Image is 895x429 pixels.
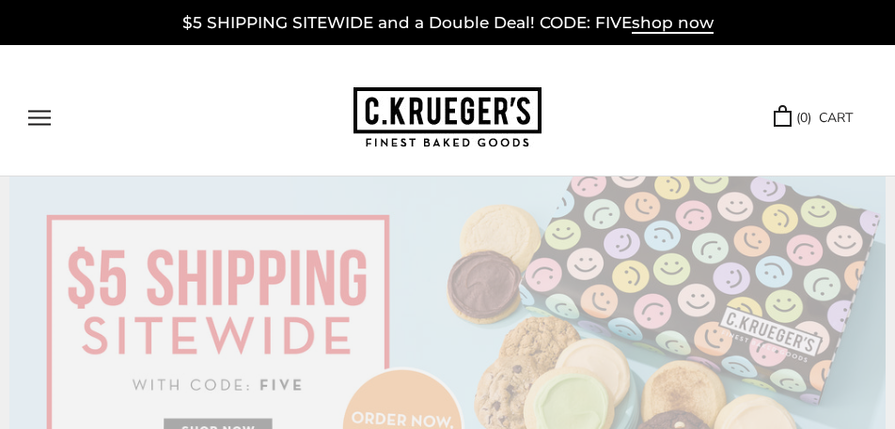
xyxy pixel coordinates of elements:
a: $5 SHIPPING SITEWIDE and a Double Deal! CODE: FIVEshop now [182,13,714,34]
span: shop now [632,13,714,34]
a: (0) CART [774,107,853,129]
img: C.KRUEGER'S [353,87,542,148]
button: Open navigation [28,110,51,126]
